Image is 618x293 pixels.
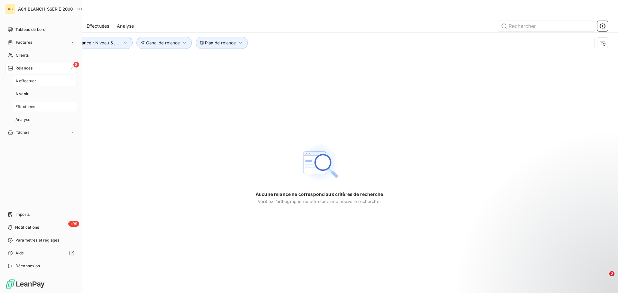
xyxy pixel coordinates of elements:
[87,23,109,29] span: Effectuées
[5,279,45,289] img: Logo LeanPay
[489,231,618,276] iframe: Intercom notifications message
[146,40,180,45] span: Canal de relance
[498,21,595,31] input: Rechercher
[136,37,192,49] button: Canal de relance
[15,224,39,230] span: Notifications
[299,142,340,183] img: Empty state
[73,62,79,68] span: 8
[16,52,29,58] span: Clients
[15,78,36,84] span: À effectuer
[46,37,133,49] button: Niveau de relance : Niveau 5 , ...
[15,104,35,110] span: Effectuées
[609,271,614,276] span: 2
[15,263,40,269] span: Déconnexion
[15,91,29,97] span: À venir
[18,6,73,12] span: A64 BLANCHISSERIE 2000
[258,199,381,204] span: Vérifiez l’orthographe ou effectuez une nouvelle recherche.
[15,237,59,243] span: Paramètres et réglages
[15,27,45,32] span: Tableau de bord
[15,250,24,256] span: Aide
[15,117,30,123] span: Analyse
[16,130,29,135] span: Tâches
[256,191,383,197] span: Aucune relance ne correspond aux critères de recherche
[68,221,79,227] span: +99
[196,37,248,49] button: Plan de relance
[5,4,15,14] div: AB
[5,248,77,258] a: Aide
[596,271,612,287] iframe: Intercom live chat
[117,23,134,29] span: Analyse
[205,40,236,45] span: Plan de relance
[55,40,121,45] span: Niveau de relance : Niveau 5 , ...
[15,212,30,217] span: Imports
[16,40,32,45] span: Factures
[15,65,33,71] span: Relances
